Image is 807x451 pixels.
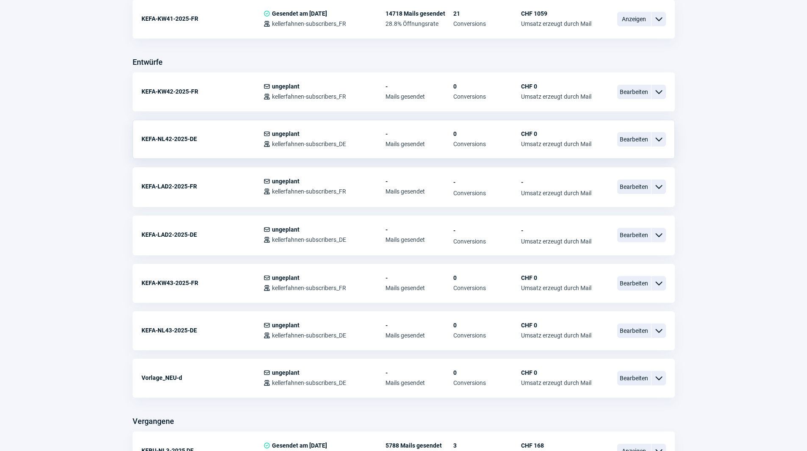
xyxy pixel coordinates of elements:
span: kellerfahnen-subscribers_FR [272,188,346,195]
span: Umsatz erzeugt durch Mail [521,285,591,291]
span: kellerfahnen-subscribers_FR [272,93,346,100]
span: ungeplant [272,369,300,376]
div: KEFA-KW41-2025-FR [141,10,263,27]
span: - [385,274,453,281]
h3: Entwürfe [133,55,163,69]
span: kellerfahnen-subscribers_DE [272,332,346,339]
span: 0 [453,274,521,281]
span: Umsatz erzeugt durch Mail [521,93,591,100]
span: CHF 0 [521,274,591,281]
span: CHF 0 [521,130,591,137]
span: Mails gesendet [385,141,453,147]
span: Mails gesendet [385,332,453,339]
span: ungeplant [272,178,300,185]
span: Conversions [453,141,521,147]
span: Umsatz erzeugt durch Mail [521,332,591,339]
span: 28.8% Öffnungsrate [385,20,453,27]
span: Mails gesendet [385,236,453,243]
span: Anzeigen [617,12,651,26]
span: Conversions [453,20,521,27]
span: kellerfahnen-subscribers_FR [272,20,346,27]
span: kellerfahnen-subscribers_DE [272,379,346,386]
span: Conversions [453,93,521,100]
span: - [385,130,453,137]
span: CHF 168 [521,442,591,449]
h3: Vergangene [133,415,174,428]
span: Mails gesendet [385,379,453,386]
span: 0 [453,322,521,329]
span: Umsatz erzeugt durch Mail [521,238,591,245]
span: CHF 0 [521,322,591,329]
span: kellerfahnen-subscribers_DE [272,141,346,147]
span: Bearbeiten [617,228,651,242]
div: KEFA-KW43-2025-FR [141,274,263,291]
span: 3 [453,442,521,449]
div: Vorlage_NEU-d [141,369,263,386]
span: Bearbeiten [617,324,651,338]
span: ungeplant [272,226,300,233]
span: Conversions [453,238,521,245]
span: Bearbeiten [617,180,651,194]
span: Mails gesendet [385,93,453,100]
span: 21 [453,10,521,17]
div: KEFA-LAD2-2025-FR [141,178,263,195]
span: Bearbeiten [617,276,651,291]
span: ungeplant [272,274,300,281]
span: kellerfahnen-subscribers_DE [272,236,346,243]
span: Gesendet am [DATE] [272,10,327,17]
span: Bearbeiten [617,85,651,99]
div: KEFA-NL43-2025-DE [141,322,263,339]
span: 14718 Mails gesendet [385,10,453,17]
span: ungeplant [272,130,300,137]
span: 0 [453,130,521,137]
div: KEFA-NL42-2025-DE [141,130,263,147]
span: Gesendet am [DATE] [272,442,327,449]
span: Conversions [453,285,521,291]
span: kellerfahnen-subscribers_FR [272,285,346,291]
span: - [453,178,521,186]
span: Bearbeiten [617,371,651,385]
div: KEFA-LAD2-2025-DE [141,226,263,243]
span: CHF 1059 [521,10,591,17]
span: 0 [453,83,521,90]
span: Conversions [453,332,521,339]
span: CHF 0 [521,83,591,90]
span: ungeplant [272,322,300,329]
span: Mails gesendet [385,285,453,291]
span: Conversions [453,190,521,196]
span: Bearbeiten [617,132,651,147]
span: - [385,178,453,185]
span: Umsatz erzeugt durch Mail [521,379,591,386]
span: - [385,226,453,233]
span: Mails gesendet [385,188,453,195]
span: 5788 Mails gesendet [385,442,453,449]
span: ungeplant [272,83,300,90]
span: - [521,178,591,186]
span: - [385,369,453,376]
span: 0 [453,369,521,376]
span: Umsatz erzeugt durch Mail [521,20,591,27]
span: Umsatz erzeugt durch Mail [521,141,591,147]
div: KEFA-KW42-2025-FR [141,83,263,100]
span: Umsatz erzeugt durch Mail [521,190,591,196]
span: - [385,322,453,329]
span: - [521,226,591,235]
span: Conversions [453,379,521,386]
span: CHF 0 [521,369,591,376]
span: - [453,226,521,235]
span: - [385,83,453,90]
